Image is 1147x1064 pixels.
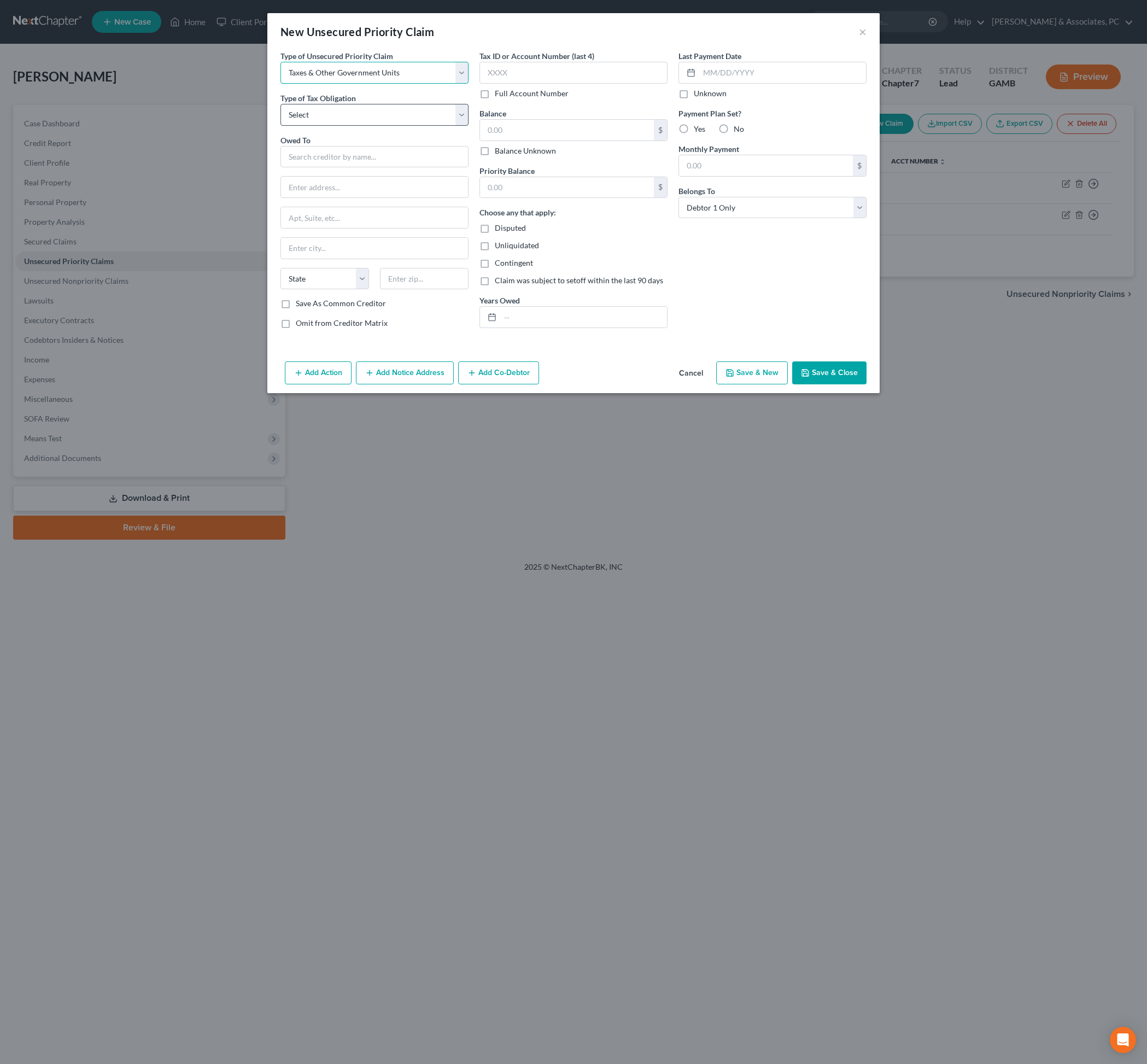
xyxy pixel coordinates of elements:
[495,241,539,250] span: Unliquidated
[495,276,663,285] span: Claim was subject to setoff within the last 90 days
[495,223,526,232] span: Disputed
[479,295,520,306] label: Years Owed
[280,93,356,103] span: Type of Tax Obligation
[480,177,654,198] input: 0.00
[281,238,468,259] input: Enter city...
[280,146,469,168] input: Search creditor by name...
[670,363,712,384] button: Cancel
[479,207,556,218] label: Choose any that apply:
[1110,1027,1136,1053] div: Open Intercom Messenger
[280,51,393,61] span: Type of Unsecured Priority Claim
[716,361,788,384] button: Save & New
[380,268,469,290] input: Enter zip...
[694,88,727,99] label: Unknown
[479,108,506,119] label: Balance
[678,50,741,62] label: Last Payment Date
[480,120,654,141] input: 0.00
[281,207,468,228] input: Apt, Suite, etc...
[479,50,594,62] label: Tax ID or Account Number (last 4)
[500,307,667,328] input: --
[654,120,667,141] div: $
[859,25,867,38] button: ×
[678,108,867,119] label: Payment Plan Set?
[479,165,535,177] label: Priority Balance
[281,177,468,197] input: Enter address...
[495,258,533,267] span: Contingent
[679,155,853,176] input: 0.00
[296,298,386,309] label: Save As Common Creditor
[356,361,454,384] button: Add Notice Address
[699,62,866,83] input: MM/DD/YYYY
[792,361,867,384] button: Save & Close
[495,88,569,99] label: Full Account Number
[678,143,739,155] label: Monthly Payment
[458,361,539,384] button: Add Co-Debtor
[734,124,744,133] span: No
[654,177,667,198] div: $
[678,186,715,196] span: Belongs To
[296,318,388,328] span: Omit from Creditor Matrix
[495,145,556,156] label: Balance Unknown
[694,124,705,133] span: Yes
[285,361,352,384] button: Add Action
[280,136,311,145] span: Owed To
[853,155,866,176] div: $
[479,62,668,84] input: XXXX
[280,24,434,39] div: New Unsecured Priority Claim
